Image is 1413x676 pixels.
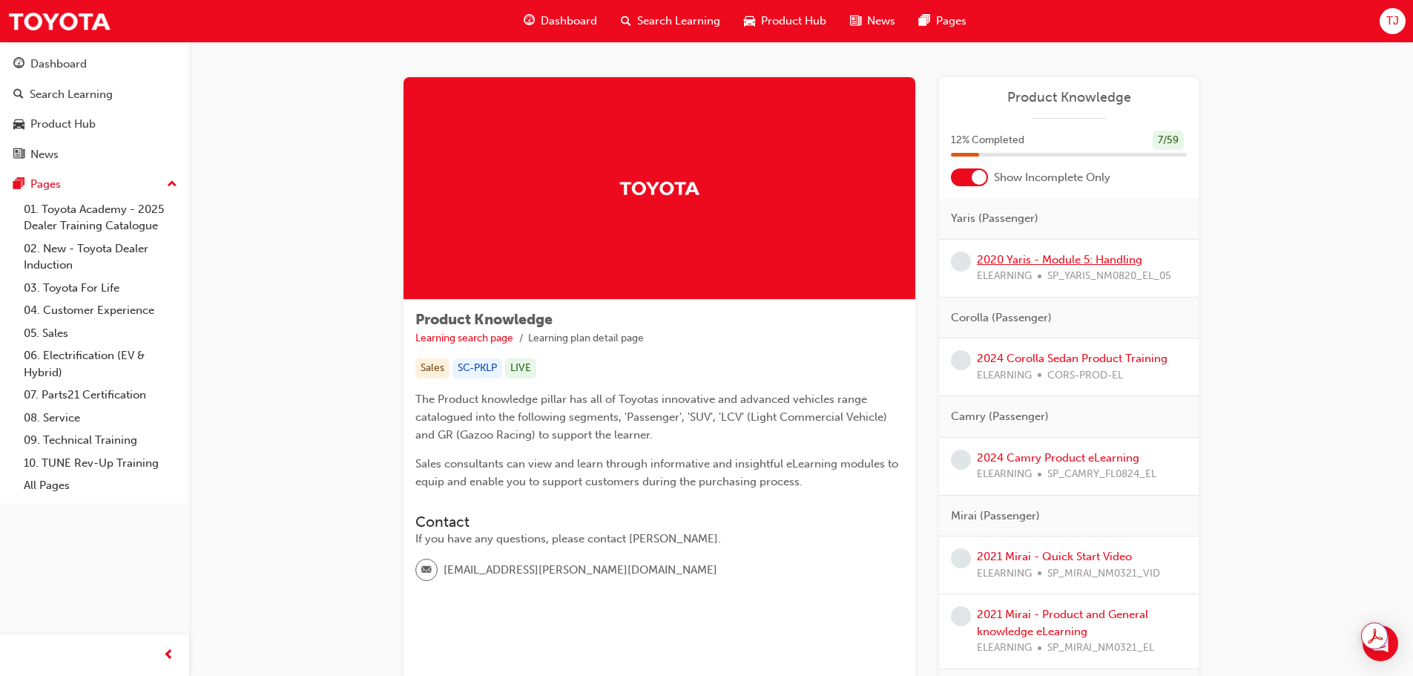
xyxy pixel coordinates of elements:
[850,12,861,30] span: news-icon
[6,171,183,198] button: Pages
[1047,640,1154,657] span: SP_MIRAI_NM0321_EL
[415,393,890,442] span: The Product knowledge pillar has all of Toyotas innovative and advanced vehicles range catalogued...
[977,565,1032,583] span: ELEARNING
[619,175,700,201] img: Trak
[951,606,971,626] span: learningRecordVerb_NONE-icon
[951,309,1052,326] span: Corolla (Passenger)
[415,531,903,548] div: If you have any questions, please contact [PERSON_NAME].
[6,111,183,138] a: Product Hub
[951,450,971,470] span: learningRecordVerb_NONE-icon
[1380,8,1406,34] button: TJ
[421,561,432,580] span: email-icon
[452,358,502,378] div: SC-PKLP
[951,508,1040,525] span: Mirai (Passenger)
[524,12,535,30] span: guage-icon
[528,330,644,347] li: Learning plan detail page
[1386,13,1399,30] span: TJ
[1047,565,1160,583] span: SP_MIRAI_NM0321_VID
[167,175,177,194] span: up-icon
[13,148,24,162] span: news-icon
[415,311,553,328] span: Product Knowledge
[415,457,901,488] span: Sales consultants can view and learn through informative and insightful eLearning modules to equi...
[505,358,536,378] div: LIVE
[951,252,971,272] span: learningRecordVerb_NONE-icon
[512,6,609,36] a: guage-iconDashboard
[18,344,183,384] a: 06. Electrification (EV & Hybrid)
[951,408,1049,425] span: Camry (Passenger)
[732,6,838,36] a: car-iconProduct Hub
[867,13,895,30] span: News
[977,268,1032,285] span: ELEARNING
[13,178,24,191] span: pages-icon
[907,6,978,36] a: pages-iconPages
[30,56,87,73] div: Dashboard
[7,4,111,38] img: Trak
[415,513,903,531] h3: Contact
[951,350,971,370] span: learningRecordVerb_NONE-icon
[415,332,513,344] a: Learning search page
[951,548,971,568] span: learningRecordVerb_NONE-icon
[18,384,183,407] a: 07. Parts21 Certification
[30,146,59,163] div: News
[977,367,1032,384] span: ELEARNING
[977,640,1032,657] span: ELEARNING
[163,646,174,665] span: prev-icon
[977,253,1142,266] a: 2020 Yaris - Module 5: Handling
[18,237,183,277] a: 02. New - Toyota Dealer Induction
[1153,131,1184,151] div: 7 / 59
[951,132,1024,149] span: 12 % Completed
[13,88,24,102] span: search-icon
[637,13,720,30] span: Search Learning
[30,176,61,193] div: Pages
[977,352,1167,365] a: 2024 Corolla Sedan Product Training
[609,6,732,36] a: search-iconSearch Learning
[761,13,826,30] span: Product Hub
[18,474,183,497] a: All Pages
[18,407,183,430] a: 08. Service
[30,116,96,133] div: Product Hub
[621,12,631,30] span: search-icon
[6,141,183,168] a: News
[18,277,183,300] a: 03. Toyota For Life
[936,13,966,30] span: Pages
[18,429,183,452] a: 09. Technical Training
[1047,466,1156,483] span: SP_CAMRY_FL0824_EL
[994,169,1110,186] span: Show Incomplete Only
[951,210,1038,227] span: Yaris (Passenger)
[30,86,113,103] div: Search Learning
[6,50,183,78] a: Dashboard
[18,452,183,475] a: 10. TUNE Rev-Up Training
[6,47,183,171] button: DashboardSearch LearningProduct HubNews
[977,608,1148,638] a: 2021 Mirai - Product and General knowledge eLearning
[541,13,597,30] span: Dashboard
[977,451,1139,465] a: 2024 Camry Product eLearning
[977,550,1132,563] a: 2021 Mirai - Quick Start Video
[18,198,183,237] a: 01. Toyota Academy - 2025 Dealer Training Catalogue
[415,358,449,378] div: Sales
[444,562,717,579] span: [EMAIL_ADDRESS][PERSON_NAME][DOMAIN_NAME]
[977,466,1032,483] span: ELEARNING
[18,322,183,345] a: 05. Sales
[13,118,24,131] span: car-icon
[1047,367,1123,384] span: CORS-PROD-EL
[744,12,755,30] span: car-icon
[1047,268,1171,285] span: SP_YARIS_NM0820_EL_05
[6,81,183,108] a: Search Learning
[13,58,24,71] span: guage-icon
[18,299,183,322] a: 04. Customer Experience
[838,6,907,36] a: news-iconNews
[919,12,930,30] span: pages-icon
[951,89,1187,106] a: Product Knowledge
